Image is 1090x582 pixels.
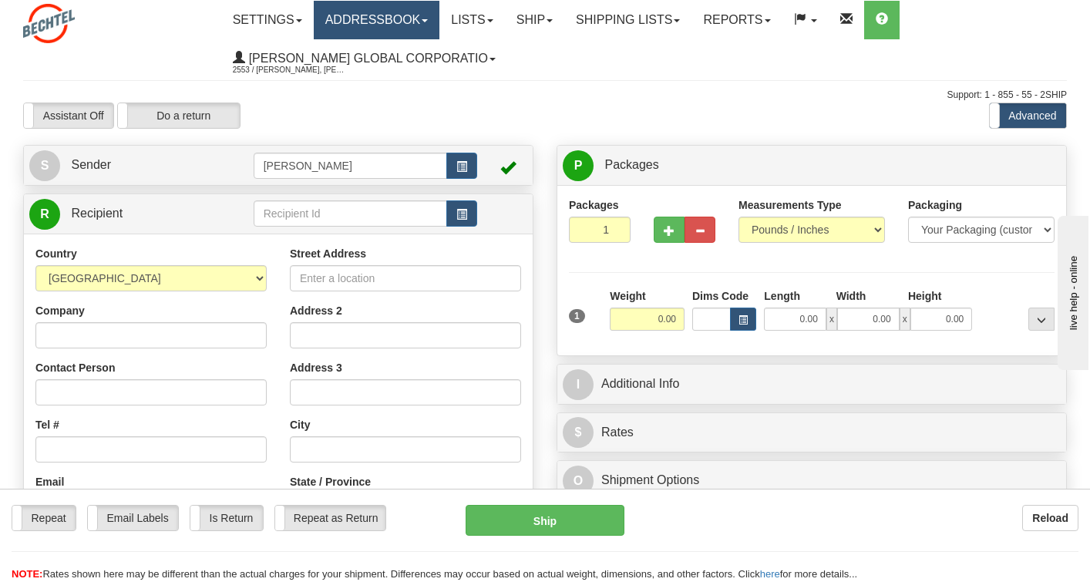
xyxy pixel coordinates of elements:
[505,1,564,39] a: Ship
[35,303,85,318] label: Company
[254,200,448,227] input: Recipient Id
[290,265,521,291] input: Enter a location
[564,1,691,39] a: Shipping lists
[563,369,594,400] span: I
[990,103,1066,128] label: Advanced
[71,158,111,171] span: Sender
[439,1,504,39] a: Lists
[29,199,60,230] span: R
[563,417,1061,449] a: $Rates
[764,288,800,304] label: Length
[314,1,440,39] a: Addressbook
[563,150,594,181] span: P
[1028,308,1055,331] div: ...
[275,506,385,530] label: Repeat as Return
[738,197,842,213] label: Measurements Type
[569,309,585,323] span: 1
[245,52,488,65] span: [PERSON_NAME] Global Corporatio
[1055,212,1088,369] iframe: chat widget
[12,13,143,25] div: live help - online
[29,150,254,181] a: S Sender
[35,246,77,261] label: Country
[610,288,645,304] label: Weight
[12,568,42,580] span: NOTE:
[254,153,448,179] input: Sender Id
[826,308,837,331] span: x
[221,1,314,39] a: Settings
[190,506,263,530] label: Is Return
[563,465,1061,496] a: OShipment Options
[88,506,178,530] label: Email Labels
[118,103,240,128] label: Do a return
[35,360,115,375] label: Contact Person
[563,150,1061,181] a: P Packages
[12,506,76,530] label: Repeat
[71,207,123,220] span: Recipient
[290,246,366,261] label: Street Address
[29,150,60,181] span: S
[29,198,228,230] a: R Recipient
[290,417,310,432] label: City
[23,89,1067,102] div: Support: 1 - 855 - 55 - 2SHIP
[563,417,594,448] span: $
[908,288,942,304] label: Height
[24,103,113,128] label: Assistant Off
[1032,512,1068,524] b: Reload
[233,62,348,78] span: 2553 / [PERSON_NAME], [PERSON_NAME]
[563,466,594,496] span: O
[900,308,910,331] span: x
[23,4,75,43] img: logo2553.jpg
[35,417,59,432] label: Tel #
[760,568,780,580] a: here
[290,303,342,318] label: Address 2
[1022,505,1078,531] button: Reload
[836,288,866,304] label: Width
[691,1,782,39] a: Reports
[908,197,962,213] label: Packaging
[35,474,64,489] label: Email
[221,39,507,78] a: [PERSON_NAME] Global Corporatio 2553 / [PERSON_NAME], [PERSON_NAME]
[569,197,619,213] label: Packages
[563,368,1061,400] a: IAdditional Info
[466,505,624,536] button: Ship
[692,288,749,304] label: Dims Code
[290,360,342,375] label: Address 3
[290,474,371,489] label: State / Province
[604,158,658,171] span: Packages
